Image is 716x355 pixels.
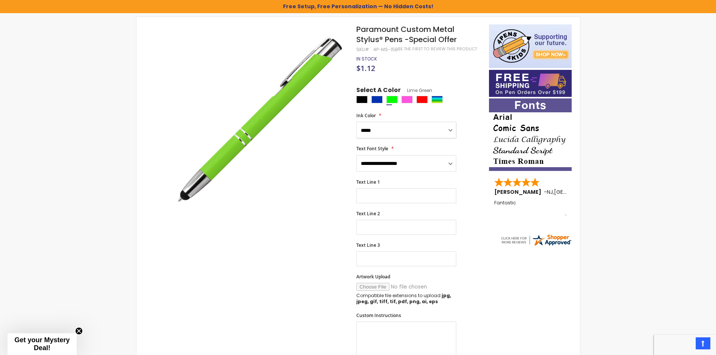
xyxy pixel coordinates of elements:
[386,96,398,103] div: Lime Green
[500,233,572,247] img: 4pens.com widget logo
[356,86,401,96] span: Select A Color
[416,96,428,103] div: Red
[356,56,377,62] span: In stock
[356,179,380,185] span: Text Line 1
[373,47,398,53] div: 4P-ms-15b
[547,188,553,196] span: NJ
[494,188,544,196] span: [PERSON_NAME]
[401,96,413,103] div: Pink
[356,312,401,319] span: Custom Instructions
[431,96,443,103] div: Assorted
[356,273,390,280] span: Artwork Upload
[75,327,83,335] button: Close teaser
[356,145,388,152] span: Text Font Style
[398,46,477,52] a: Be the first to review this product
[14,336,70,352] span: Get your Mystery Deal!
[500,242,572,248] a: 4pens.com certificate URL
[356,24,457,45] span: Paramount Custom Metal Stylus® Pens -Special Offer
[356,242,380,248] span: Text Line 3
[356,293,456,305] p: Compatible file extensions to upload:
[356,46,370,53] strong: SKU
[356,63,375,73] span: $1.12
[8,333,77,355] div: Get your Mystery Deal!Close teaser
[489,98,572,171] img: font-personalization-examples
[489,24,572,68] img: 4pens 4 kids
[356,96,368,103] div: Black
[654,335,716,355] iframe: Google Customer Reviews
[401,87,432,94] span: Lime Green
[356,56,377,62] div: Availability
[356,112,376,119] span: Ink Color
[489,70,572,97] img: Free shipping on orders over $199
[371,96,383,103] div: Blue
[544,188,609,196] span: - ,
[554,188,609,196] span: [GEOGRAPHIC_DATA]
[356,292,451,305] strong: jpg, jpeg, gif, tiff, tif, pdf, png, ai, eps
[175,35,347,207] img: custom-soft-touch-ii-metal-pens-with-stylus-green_1.jpg
[356,210,380,217] span: Text Line 2
[494,200,567,216] div: Fantastic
